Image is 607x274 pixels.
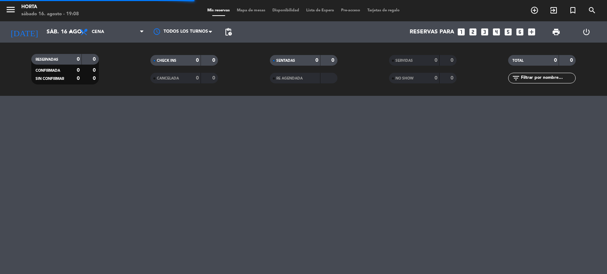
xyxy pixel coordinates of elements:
[36,69,60,72] span: CONFIRMADA
[276,77,303,80] span: RE AGENDADA
[77,76,80,81] strong: 0
[303,9,337,12] span: Lista de Espera
[36,77,64,81] span: SIN CONFIRMAR
[504,27,513,37] i: looks_5
[93,68,97,73] strong: 0
[569,6,577,15] i: turned_in_not
[77,68,80,73] strong: 0
[364,9,403,12] span: Tarjetas de regalo
[224,28,233,36] span: pending_actions
[21,11,79,18] div: sábado 16. agosto - 19:08
[93,76,97,81] strong: 0
[337,9,364,12] span: Pre-acceso
[512,74,520,82] i: filter_list
[212,58,217,63] strong: 0
[530,6,539,15] i: add_circle_outline
[588,6,596,15] i: search
[512,59,523,62] span: TOTAL
[66,28,75,36] i: arrow_drop_down
[554,58,557,63] strong: 0
[93,57,97,62] strong: 0
[21,4,79,11] div: Horta
[196,58,199,63] strong: 0
[435,58,437,63] strong: 0
[410,29,454,35] span: Reservas para
[5,4,16,15] i: menu
[276,59,295,62] span: SENTADAS
[582,28,591,36] i: power_settings_new
[549,6,558,15] i: exit_to_app
[204,9,233,12] span: Mis reservas
[315,58,318,63] strong: 0
[36,58,58,61] span: RESERVADAS
[196,76,199,81] strong: 0
[515,27,525,37] i: looks_6
[457,27,466,37] i: looks_one
[157,77,179,80] span: CANCELADA
[331,58,336,63] strong: 0
[435,76,437,81] strong: 0
[77,57,80,62] strong: 0
[480,27,489,37] i: looks_3
[5,4,16,17] button: menu
[451,58,455,63] strong: 0
[157,59,176,62] span: CHECK INS
[527,27,536,37] i: add_box
[395,77,414,80] span: NO SHOW
[5,24,43,40] i: [DATE]
[269,9,303,12] span: Disponibilidad
[92,29,104,34] span: Cena
[552,28,560,36] span: print
[570,58,574,63] strong: 0
[395,59,413,62] span: SERVIDAS
[492,27,501,37] i: looks_4
[468,27,478,37] i: looks_two
[212,76,217,81] strong: 0
[233,9,269,12] span: Mapa de mesas
[520,74,575,82] input: Filtrar por nombre...
[571,21,602,43] div: LOG OUT
[451,76,455,81] strong: 0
